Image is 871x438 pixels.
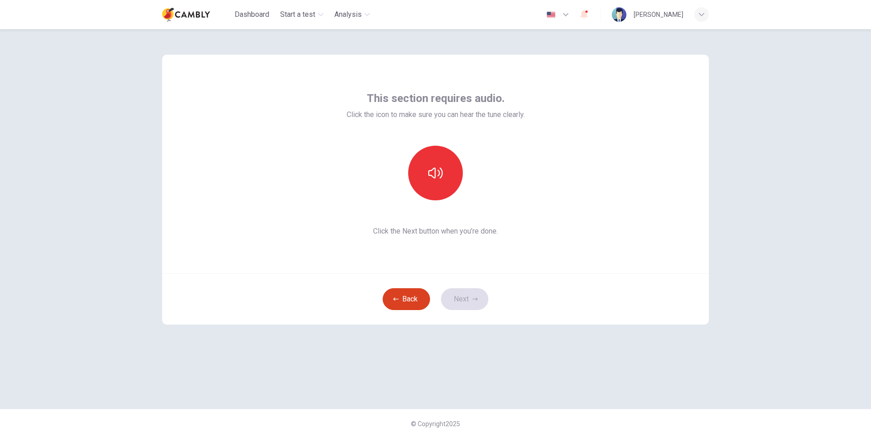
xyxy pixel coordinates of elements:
[331,6,374,23] button: Analysis
[347,109,525,120] span: Click the icon to make sure you can hear the tune clearly.
[277,6,327,23] button: Start a test
[162,5,231,24] a: Cambly logo
[162,5,210,24] img: Cambly logo
[634,9,683,20] div: [PERSON_NAME]
[383,288,430,310] button: Back
[545,11,557,18] img: en
[280,9,315,20] span: Start a test
[334,9,362,20] span: Analysis
[411,420,460,428] span: © Copyright 2025
[367,91,505,106] span: This section requires audio.
[347,226,525,237] span: Click the Next button when you’re done.
[235,9,269,20] span: Dashboard
[612,7,626,22] img: Profile picture
[231,6,273,23] button: Dashboard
